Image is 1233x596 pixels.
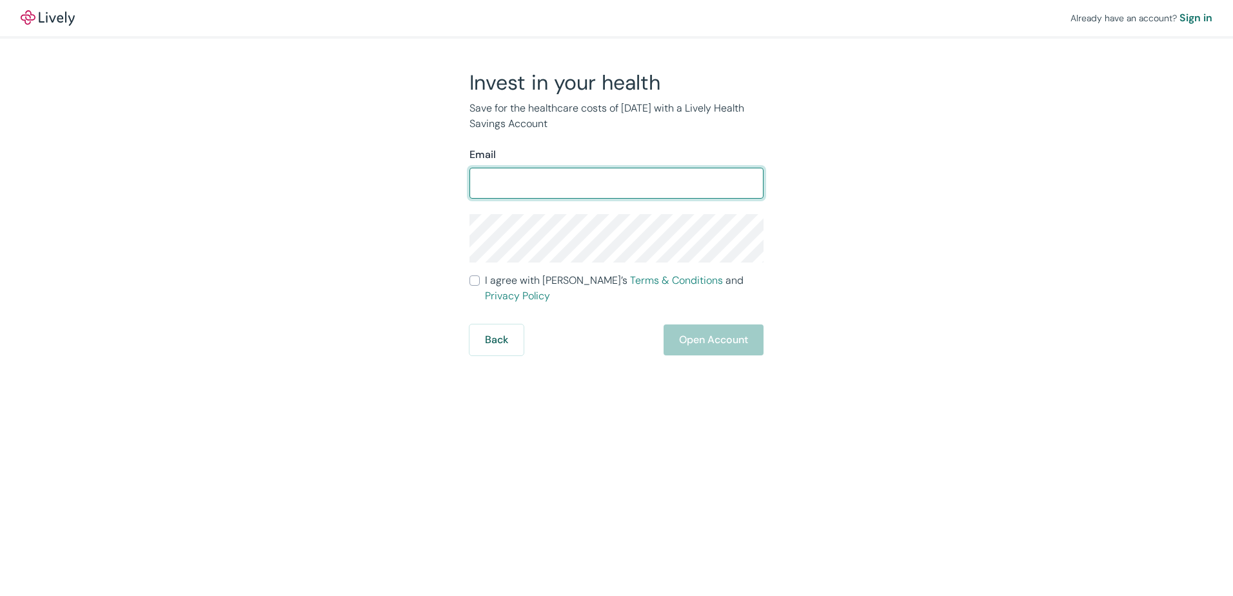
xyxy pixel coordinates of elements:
img: Lively [21,10,75,26]
a: Privacy Policy [485,289,550,303]
label: Email [469,147,496,163]
h2: Invest in your health [469,70,764,95]
button: Back [469,324,524,355]
a: Sign in [1179,10,1212,26]
a: Terms & Conditions [630,273,723,287]
p: Save for the healthcare costs of [DATE] with a Lively Health Savings Account [469,101,764,132]
div: Already have an account? [1070,10,1212,26]
a: LivelyLively [21,10,75,26]
span: I agree with [PERSON_NAME]’s and [485,273,764,304]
